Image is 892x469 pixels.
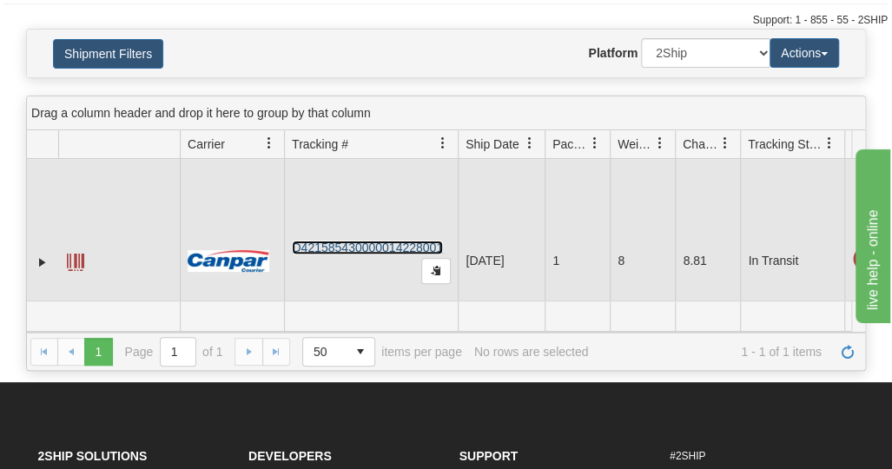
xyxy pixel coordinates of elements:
div: grid grouping header [27,96,865,130]
strong: 2Ship Solutions [38,449,148,463]
iframe: chat widget [852,146,890,323]
div: live help - online [13,10,161,31]
td: 8 [610,159,675,363]
span: items per page [302,337,462,367]
h6: #2SHIP [670,451,855,462]
span: Carrier [188,135,225,153]
td: In Transit [740,159,844,363]
a: Weight filter column settings [645,129,675,158]
span: select [347,338,374,366]
span: Packages [552,135,589,153]
span: 1 - 1 of 1 items [600,345,822,359]
span: Tracking # [292,135,348,153]
span: Page sizes drop down [302,337,375,367]
a: Charge filter column settings [710,129,740,158]
td: [DATE] [458,159,545,363]
span: Page 1 [84,338,112,366]
strong: Support [459,449,519,463]
a: Tracking Status filter column settings [815,129,844,158]
td: 1 [545,159,610,363]
a: Label [67,246,84,274]
a: Refresh [834,338,862,366]
span: Ship Date [466,135,519,153]
span: Page of 1 [125,337,223,367]
td: 8.81 [675,159,740,363]
a: Expand [34,254,51,271]
span: Tracking Status [748,135,823,153]
a: D421585430000014228001 [292,241,443,254]
span: 50 [314,343,336,360]
label: Platform [588,44,638,62]
input: Page 1 [161,338,195,366]
span: Weight [618,135,654,153]
button: Actions [770,38,839,68]
button: Copy to clipboard [421,258,451,284]
div: Support: 1 - 855 - 55 - 2SHIP [4,13,888,28]
div: No rows are selected [474,345,589,359]
a: Packages filter column settings [580,129,610,158]
a: Carrier filter column settings [254,129,284,158]
a: Ship Date filter column settings [515,129,545,158]
a: Tracking # filter column settings [428,129,458,158]
span: Charge [683,135,719,153]
strong: Developers [248,449,332,463]
button: Shipment Filters [53,39,163,69]
img: 14 - Canpar [188,250,269,272]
